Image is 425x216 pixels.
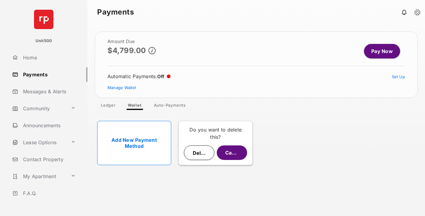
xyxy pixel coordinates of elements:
a: Manage Wallet [107,85,136,90]
span: Off [157,74,165,79]
img: svg+xml;base64,PHN2ZyB4bWxucz0iaHR0cDovL3d3dy53My5vcmcvMjAwMC9zdmciIHdpZHRoPSI2NCIgaGVpZ2h0PSI2NC... [34,10,53,29]
a: Contact Property [10,152,87,167]
a: Wallet [123,103,147,110]
a: Announcements [10,118,87,133]
a: F.A.Q. [10,186,87,201]
a: Home [10,50,87,65]
div: Automatic Payments : [107,73,171,79]
span: Cancel [225,150,242,156]
strong: Payments [97,8,134,16]
a: Add New Payment Method [97,121,171,165]
span: Delete [193,150,209,156]
h2: Amount Due [107,39,156,44]
a: Lease Options [10,135,68,150]
a: Set Up [392,74,405,79]
p: $4,799.00 [107,46,146,55]
a: Ledger [96,103,121,110]
button: Cancel [217,145,247,160]
a: Messages & Alerts [10,84,87,99]
button: Delete [184,145,214,160]
a: My Apartment [10,169,68,184]
p: Unit500 [36,38,52,44]
p: Do you want to delete this? [184,126,247,141]
a: Auto-Payments [149,103,191,110]
a: Community [10,101,68,116]
a: Payments [10,67,87,82]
